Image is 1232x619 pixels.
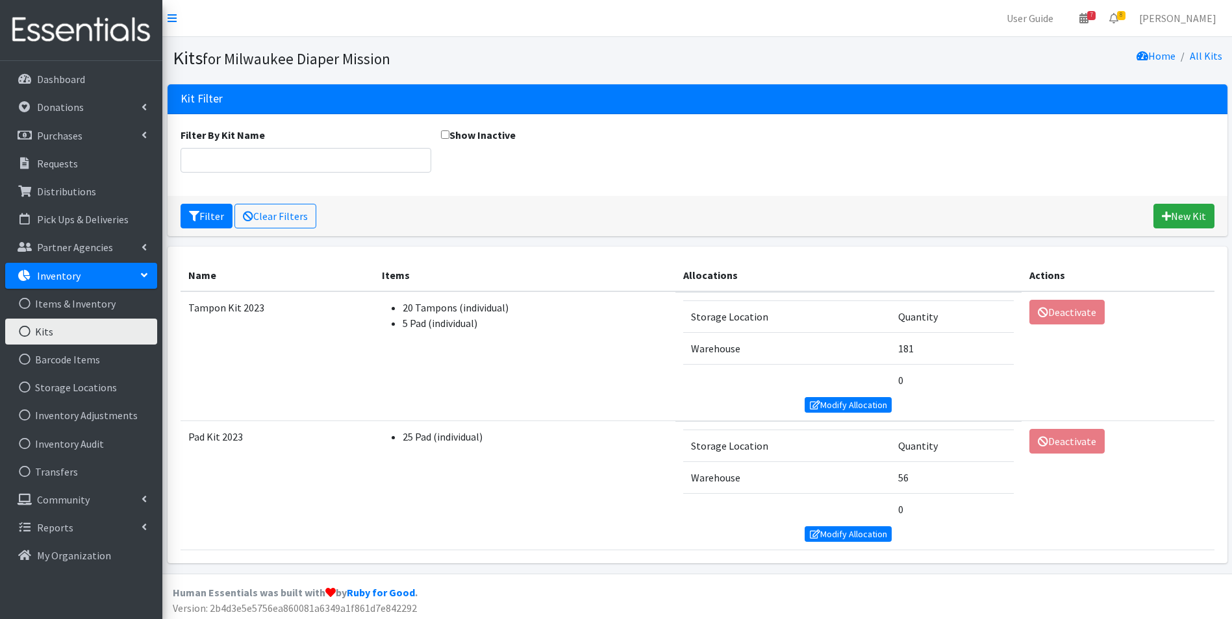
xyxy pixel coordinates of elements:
p: Inventory [37,269,81,282]
li: 5 Pad (individual) [403,315,668,331]
th: Items [374,260,675,291]
button: Filter [181,204,233,228]
a: Donations [5,94,157,120]
th: Name [181,260,375,291]
td: 181 [890,332,1014,364]
span: Version: 2b4d3e5e5756ea860081a6349a1f861d7e842292 [173,601,417,614]
td: Quantity [890,300,1014,332]
p: Purchases [37,129,82,142]
p: My Organization [37,549,111,562]
a: Kits [5,319,157,345]
a: Inventory Audit [5,431,157,457]
small: for Milwaukee Diaper Mission [203,49,390,68]
td: Storage Location [683,300,891,332]
th: Allocations [675,260,1022,291]
img: HumanEssentials [5,8,157,52]
p: Dashboard [37,73,85,86]
a: Requests [5,151,157,176]
a: Purchases [5,123,157,149]
span: 8 [1117,11,1125,20]
a: Modify Allocation [805,397,892,413]
li: 20 Tampons (individual) [403,300,668,315]
a: Transfers [5,459,157,485]
p: Reports [37,521,73,534]
h3: Kit Filter [181,92,223,106]
label: Show Inactive [441,127,516,143]
td: Storage Location [683,430,891,461]
a: My Organization [5,542,157,568]
li: 25 Pad (individual) [403,429,668,444]
p: Pick Ups & Deliveries [37,213,129,226]
a: New Kit [1153,204,1214,228]
h1: Kits [173,47,693,69]
a: Pick Ups & Deliveries [5,206,157,232]
a: Barcode Items [5,346,157,372]
a: Inventory Adjustments [5,402,157,428]
a: Storage Locations [5,374,157,400]
a: Dashboard [5,66,157,92]
a: Distributions [5,178,157,204]
td: Pad Kit 2023 [181,421,375,550]
a: Partner Agencies [5,234,157,260]
a: 8 [1099,5,1129,31]
label: Filter By Kit Name [181,127,265,143]
a: User Guide [996,5,1064,31]
p: Requests [37,157,78,170]
a: Community [5,487,157,513]
td: Quantity [890,430,1014,461]
th: Actions [1022,260,1214,291]
td: 0 [890,493,1014,525]
a: All Kits [1190,49,1222,62]
a: 7 [1069,5,1099,31]
td: 0 [890,364,1014,396]
td: Warehouse [683,332,891,364]
a: Home [1137,49,1175,62]
a: Reports [5,515,157,540]
p: Community [37,493,90,506]
strong: Human Essentials was built with by . [173,586,418,599]
p: Distributions [37,185,96,198]
td: Warehouse [683,461,891,493]
a: [PERSON_NAME] [1129,5,1227,31]
a: Inventory [5,263,157,289]
a: Modify Allocation [805,526,892,542]
a: Items & Inventory [5,291,157,317]
p: Donations [37,101,84,114]
span: 7 [1087,11,1096,20]
td: 56 [890,461,1014,493]
a: Clear Filters [234,204,316,228]
a: Ruby for Good [347,586,415,599]
p: Partner Agencies [37,241,113,254]
input: Show Inactive [441,130,449,139]
td: Tampon Kit 2023 [181,291,375,421]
